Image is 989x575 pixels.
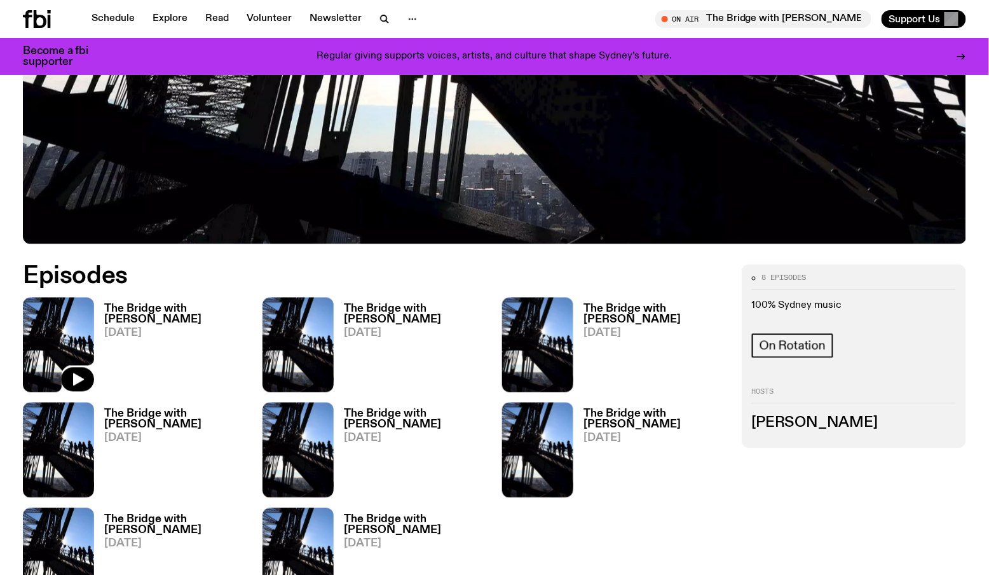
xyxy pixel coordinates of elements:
span: Support Us [889,13,941,25]
a: The Bridge with [PERSON_NAME][DATE] [334,304,487,392]
a: Read [198,10,236,28]
a: Explore [145,10,195,28]
img: People climb Sydney's Harbour Bridge [502,403,573,497]
span: 8 episodes [762,275,807,282]
img: People climb Sydney's Harbour Bridge [23,403,94,497]
h3: The Bridge with [PERSON_NAME] [344,409,487,431]
h3: The Bridge with [PERSON_NAME] [104,304,247,326]
span: [DATE] [583,328,726,339]
img: People climb Sydney's Harbour Bridge [263,403,334,497]
img: People climb Sydney's Harbour Bridge [263,298,334,392]
h3: The Bridge with [PERSON_NAME] [344,304,487,326]
span: [DATE] [344,328,487,339]
a: Newsletter [302,10,369,28]
a: The Bridge with [PERSON_NAME][DATE] [573,304,726,392]
button: On AirThe Bridge with [PERSON_NAME] [655,10,871,28]
a: Schedule [84,10,142,28]
img: People climb Sydney's Harbour Bridge [502,298,573,392]
span: [DATE] [583,433,726,444]
span: [DATE] [104,328,247,339]
h3: The Bridge with [PERSON_NAME] [104,515,247,536]
a: The Bridge with [PERSON_NAME][DATE] [94,304,247,392]
p: 100% Sydney music [752,300,956,312]
h3: The Bridge with [PERSON_NAME] [344,515,487,536]
span: [DATE] [344,433,487,444]
h3: [PERSON_NAME] [752,417,956,431]
h3: The Bridge with [PERSON_NAME] [583,304,726,326]
a: On Rotation [752,334,833,358]
span: [DATE] [104,539,247,550]
a: The Bridge with [PERSON_NAME][DATE] [334,409,487,497]
h2: Episodes [23,265,646,287]
h3: Become a fbi supporter [23,46,104,67]
a: Volunteer [239,10,299,28]
h2: Hosts [752,389,956,404]
p: Regular giving supports voices, artists, and culture that shape Sydney’s future. [317,51,672,62]
img: People climb Sydney's Harbour Bridge [23,298,94,392]
h3: The Bridge with [PERSON_NAME] [104,409,247,431]
span: [DATE] [104,433,247,444]
span: [DATE] [344,539,487,550]
a: The Bridge with [PERSON_NAME][DATE] [94,409,247,497]
span: On Rotation [760,339,826,353]
h3: The Bridge with [PERSON_NAME] [583,409,726,431]
a: The Bridge with [PERSON_NAME][DATE] [573,409,726,497]
button: Support Us [882,10,966,28]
